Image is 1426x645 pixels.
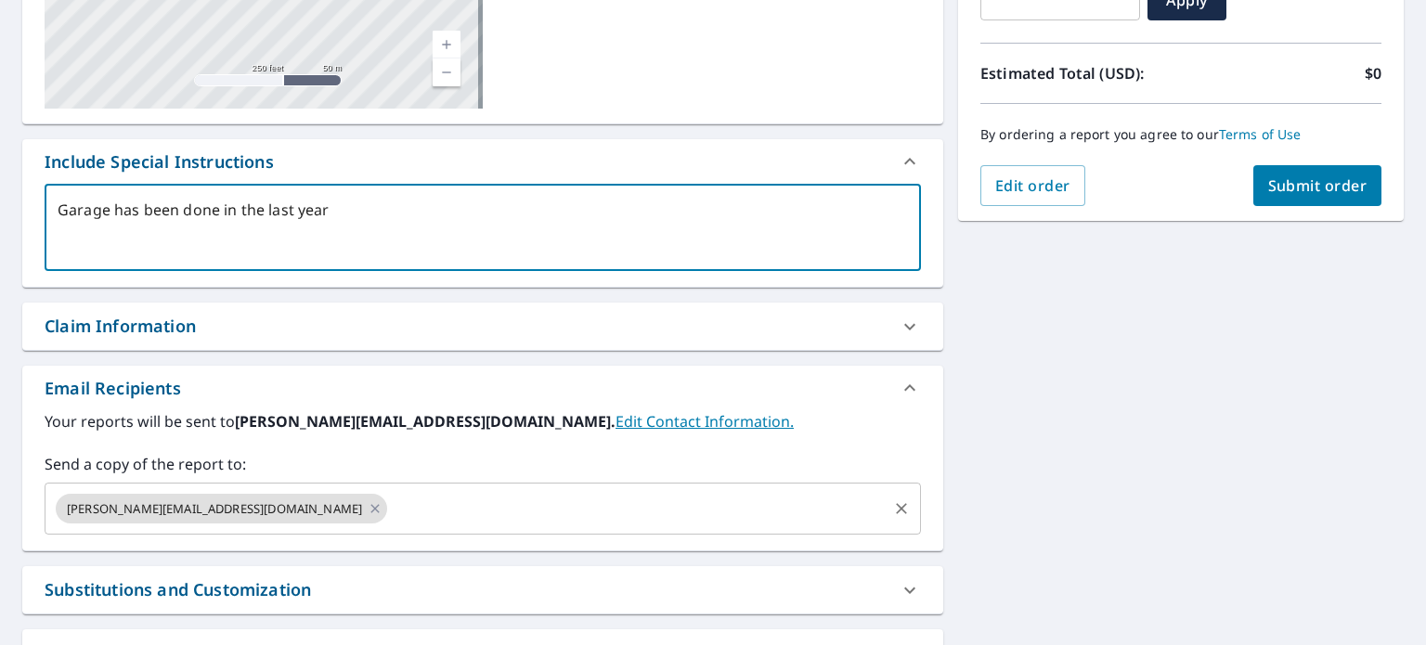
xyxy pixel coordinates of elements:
[22,566,943,613] div: Substitutions and Customization
[56,500,373,518] span: [PERSON_NAME][EMAIL_ADDRESS][DOMAIN_NAME]
[980,126,1381,143] p: By ordering a report you agree to our
[1219,125,1302,143] a: Terms of Use
[45,410,921,432] label: Your reports will be sent to
[45,376,181,401] div: Email Recipients
[235,411,616,432] b: [PERSON_NAME][EMAIL_ADDRESS][DOMAIN_NAME].
[995,175,1070,196] span: Edit order
[980,165,1085,206] button: Edit order
[58,201,908,254] textarea: Garage has been done in the last year
[980,62,1181,84] p: Estimated Total (USD):
[433,58,460,86] a: Current Level 17, Zoom Out
[888,496,914,522] button: Clear
[22,366,943,410] div: Email Recipients
[45,149,274,174] div: Include Special Instructions
[433,31,460,58] a: Current Level 17, Zoom In
[616,411,794,432] a: EditContactInfo
[1268,175,1368,196] span: Submit order
[56,494,387,523] div: [PERSON_NAME][EMAIL_ADDRESS][DOMAIN_NAME]
[22,139,943,184] div: Include Special Instructions
[1253,165,1382,206] button: Submit order
[45,577,311,602] div: Substitutions and Customization
[45,453,921,475] label: Send a copy of the report to:
[45,314,196,339] div: Claim Information
[22,303,943,350] div: Claim Information
[1365,62,1381,84] p: $0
